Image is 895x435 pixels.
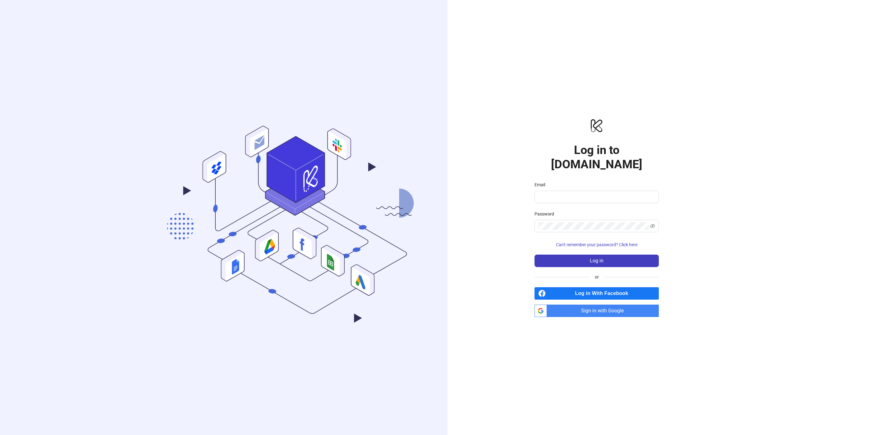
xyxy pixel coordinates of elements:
span: Log in [590,258,604,264]
a: Log in With Facebook [535,287,659,300]
button: Log in [535,255,659,267]
label: Email [535,181,549,188]
span: Log in With Facebook [548,287,659,300]
label: Password [535,211,558,217]
span: Sign in with Google [549,305,659,317]
input: Email [538,193,654,201]
span: eye-invisible [650,224,655,229]
a: Can't remember your password? Click here [535,242,659,247]
button: Can't remember your password? Click here [535,240,659,250]
span: Can't remember your password? Click here [556,242,637,247]
span: or [590,274,604,280]
input: Password [538,222,649,230]
h1: Log in to [DOMAIN_NAME] [535,143,659,171]
a: Sign in with Google [535,305,659,317]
